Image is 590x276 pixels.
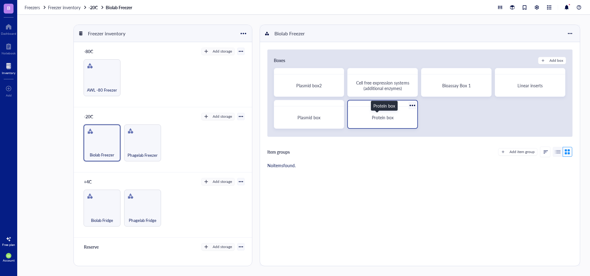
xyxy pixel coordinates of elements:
span: Freezers [25,4,40,10]
span: IA [7,254,10,258]
span: Phagelab Freezer [128,152,157,159]
span: Plasmid box [297,114,320,120]
div: Add storage [213,49,232,54]
span: Cell free expression systems (additional enzymes) [356,80,410,91]
div: Add storage [213,179,232,184]
div: Reserve [81,242,118,251]
div: Account [3,258,15,262]
div: Dashboard [1,32,16,35]
button: Add storage [201,48,235,55]
span: B [7,4,10,12]
div: Add storage [213,114,232,119]
div: Add [6,93,12,97]
div: Protein box [373,102,395,109]
div: Item groups [267,148,290,155]
div: -80C [81,47,118,56]
a: Dashboard [1,22,16,35]
div: Notebook [2,51,16,55]
a: Freezers [25,5,47,10]
button: Add storage [201,113,235,120]
span: Linear inserts [517,82,542,89]
div: +4C [81,177,118,186]
div: -20C [81,112,118,121]
div: Free plan [2,243,15,246]
div: Inventory [2,71,15,75]
a: Notebook [2,41,16,55]
span: Freezer inventory [48,4,81,10]
a: -20CBiolab Freezer [88,5,133,10]
span: Protein box [372,114,394,120]
button: Add box [538,57,566,64]
div: No items found. [267,162,296,169]
a: Freezer inventory [48,5,87,10]
div: Boxes [274,57,285,64]
span: Biolab Fridge [91,217,113,224]
span: AWL -80 Freezer [87,87,117,93]
span: Bioassay Box 1 [442,82,471,89]
span: Biolab Freezer [90,152,114,158]
div: Add item group [509,149,535,155]
button: Add storage [201,243,235,250]
div: Add storage [213,244,232,250]
a: Inventory [2,61,15,75]
span: Phagelab Fridge [129,217,156,224]
span: Plasmid box2 [296,82,321,89]
div: Add box [549,58,563,63]
div: Freezer inventory [85,28,128,39]
div: Biolab Freezer [272,28,309,39]
button: Add storage [201,178,235,185]
button: Add item group [498,148,537,156]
